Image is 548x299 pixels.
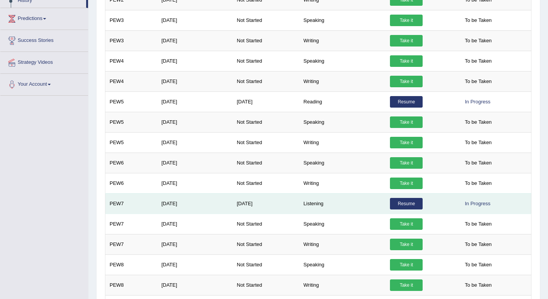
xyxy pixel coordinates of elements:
[390,157,423,169] a: Take it
[233,254,299,275] td: Not Started
[105,275,157,295] td: PEW8
[105,254,157,275] td: PEW8
[105,193,157,214] td: PEW7
[105,10,157,30] td: PEW3
[390,218,423,230] a: Take it
[157,71,233,91] td: [DATE]
[299,254,386,275] td: Speaking
[0,74,88,93] a: Your Account
[157,91,233,112] td: [DATE]
[233,51,299,71] td: Not Started
[299,193,386,214] td: Listening
[461,198,494,209] div: In Progress
[233,214,299,234] td: Not Started
[157,214,233,234] td: [DATE]
[461,137,496,148] span: To be Taken
[105,214,157,234] td: PEW7
[157,173,233,193] td: [DATE]
[299,71,386,91] td: Writing
[461,76,496,87] span: To be Taken
[157,234,233,254] td: [DATE]
[461,116,496,128] span: To be Taken
[105,153,157,173] td: PEW6
[299,51,386,71] td: Speaking
[390,178,423,189] a: Take it
[299,112,386,132] td: Speaking
[105,234,157,254] td: PEW7
[233,275,299,295] td: Not Started
[0,30,88,49] a: Success Stories
[461,96,494,108] div: In Progress
[233,234,299,254] td: Not Started
[105,132,157,153] td: PEW5
[390,116,423,128] a: Take it
[105,71,157,91] td: PEW4
[157,112,233,132] td: [DATE]
[461,15,496,26] span: To be Taken
[461,259,496,271] span: To be Taken
[390,76,423,87] a: Take it
[105,91,157,112] td: PEW5
[461,239,496,250] span: To be Taken
[157,10,233,30] td: [DATE]
[461,55,496,67] span: To be Taken
[299,214,386,234] td: Speaking
[157,30,233,51] td: [DATE]
[390,259,423,271] a: Take it
[299,132,386,153] td: Writing
[105,30,157,51] td: PEW3
[461,178,496,189] span: To be Taken
[461,35,496,47] span: To be Taken
[157,132,233,153] td: [DATE]
[105,173,157,193] td: PEW6
[461,279,496,291] span: To be Taken
[105,112,157,132] td: PEW5
[157,254,233,275] td: [DATE]
[390,137,423,148] a: Take it
[233,10,299,30] td: Not Started
[233,173,299,193] td: Not Started
[299,91,386,112] td: Reading
[157,51,233,71] td: [DATE]
[233,30,299,51] td: Not Started
[461,218,496,230] span: To be Taken
[299,30,386,51] td: Writing
[157,193,233,214] td: [DATE]
[461,157,496,169] span: To be Taken
[299,275,386,295] td: Writing
[233,132,299,153] td: Not Started
[105,51,157,71] td: PEW4
[233,112,299,132] td: Not Started
[390,198,423,209] a: Resume
[390,15,423,26] a: Take it
[390,239,423,250] a: Take it
[299,173,386,193] td: Writing
[233,193,299,214] td: [DATE]
[157,153,233,173] td: [DATE]
[299,10,386,30] td: Speaking
[233,71,299,91] td: Not Started
[157,275,233,295] td: [DATE]
[390,279,423,291] a: Take it
[299,153,386,173] td: Speaking
[233,91,299,112] td: [DATE]
[390,35,423,47] a: Take it
[0,8,88,27] a: Predictions
[299,234,386,254] td: Writing
[390,96,423,108] a: Resume
[0,52,88,71] a: Strategy Videos
[233,153,299,173] td: Not Started
[390,55,423,67] a: Take it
